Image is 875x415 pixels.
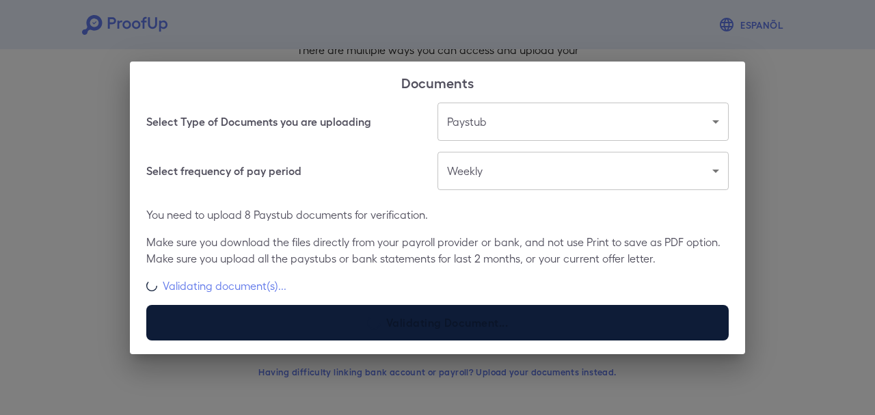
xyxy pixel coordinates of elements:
div: Weekly [437,152,729,190]
h6: Select frequency of pay period [146,163,301,179]
h2: Documents [130,62,745,103]
h6: Select Type of Documents you are uploading [146,113,371,130]
p: Make sure you download the files directly from your payroll provider or bank, and not use Print t... [146,234,729,267]
p: You need to upload 8 Paystub documents for verification. [146,206,729,223]
div: Paystub [437,103,729,141]
p: Validating document(s)... [163,278,286,294]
